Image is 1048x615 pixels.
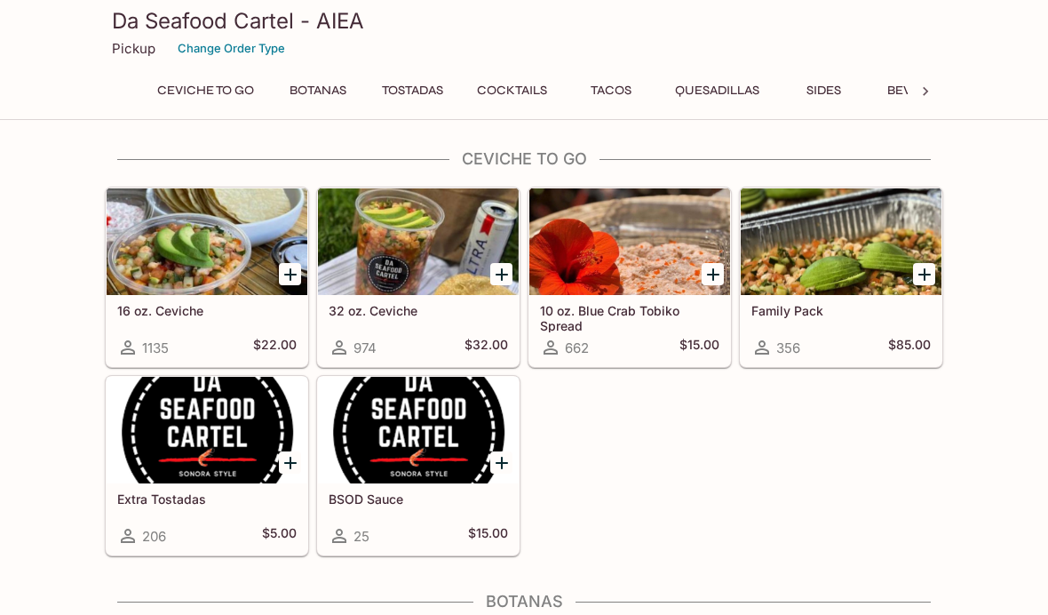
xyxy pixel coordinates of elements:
button: Botanas [278,78,358,103]
button: Sides [783,78,863,103]
a: Family Pack356$85.00 [740,188,942,367]
div: 10 oz. Blue Crab Tobiko Spread [529,188,730,295]
button: Tostadas [372,78,453,103]
a: Extra Tostadas206$5.00 [106,376,308,555]
button: Tacos [571,78,651,103]
button: Add 32 oz. Ceviche [490,263,512,285]
span: 1135 [142,339,169,356]
span: 206 [142,528,166,545]
button: Add 16 oz. Ceviche [279,263,301,285]
h4: Botanas [105,592,943,611]
div: Family Pack [741,188,941,295]
h3: Da Seafood Cartel - AIEA [112,7,936,35]
h5: $5.00 [262,525,297,547]
span: 974 [353,339,377,356]
button: Add Family Pack [913,263,935,285]
h5: BSOD Sauce [329,491,508,507]
div: 32 oz. Ceviche [318,188,519,295]
h4: Ceviche To Go [105,149,943,169]
p: Pickup [112,40,155,57]
button: Beverages [877,78,971,103]
button: Cocktails [467,78,557,103]
button: Quesadillas [665,78,769,103]
h5: $15.00 [468,525,508,547]
div: BSOD Sauce [318,377,519,483]
span: 662 [565,339,589,356]
a: 16 oz. Ceviche1135$22.00 [106,188,308,367]
h5: $15.00 [679,337,719,358]
h5: $22.00 [253,337,297,358]
a: BSOD Sauce25$15.00 [317,376,520,555]
h5: 16 oz. Ceviche [117,303,297,318]
a: 10 oz. Blue Crab Tobiko Spread662$15.00 [528,188,731,367]
span: 356 [776,339,800,356]
button: Ceviche To Go [147,78,264,103]
h5: 32 oz. Ceviche [329,303,508,318]
div: Extra Tostadas [107,377,307,483]
button: Add BSOD Sauce [490,451,512,474]
h5: $32.00 [464,337,508,358]
span: 25 [353,528,369,545]
button: Add 10 oz. Blue Crab Tobiko Spread [702,263,724,285]
h5: 10 oz. Blue Crab Tobiko Spread [540,303,719,332]
div: 16 oz. Ceviche [107,188,307,295]
h5: $85.00 [888,337,931,358]
button: Add Extra Tostadas [279,451,301,474]
h5: Extra Tostadas [117,491,297,507]
a: 32 oz. Ceviche974$32.00 [317,188,520,367]
button: Change Order Type [170,35,293,62]
h5: Family Pack [751,303,931,318]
